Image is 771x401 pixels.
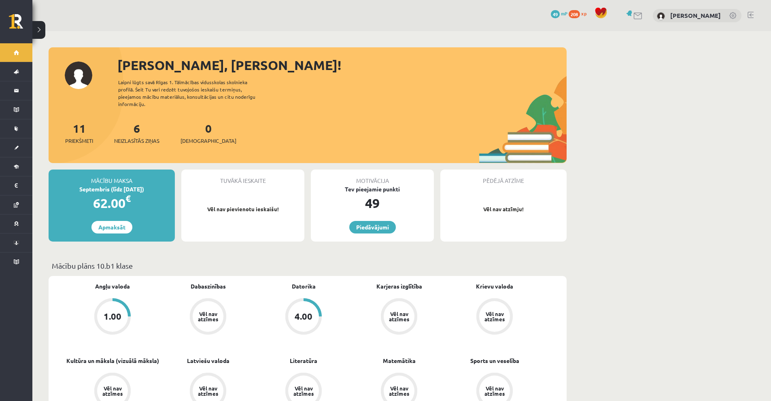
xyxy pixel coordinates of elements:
[114,121,159,145] a: 6Neizlasītās ziņas
[447,298,542,336] a: Vēl nav atzīmes
[197,386,219,396] div: Vēl nav atzīmes
[49,185,175,193] div: Septembris (līdz [DATE])
[657,12,665,20] img: Stepans Grigorjevs
[114,137,159,145] span: Neizlasītās ziņas
[561,10,567,17] span: mP
[125,193,131,204] span: €
[569,10,590,17] a: 208 xp
[440,170,567,185] div: Pēdējā atzīme
[349,221,396,233] a: Piedāvājumi
[181,137,236,145] span: [DEMOGRAPHIC_DATA]
[388,311,410,322] div: Vēl nav atzīmes
[101,386,124,396] div: Vēl nav atzīmes
[66,356,159,365] a: Kultūra un māksla (vizuālā māksla)
[470,356,519,365] a: Sports un veselība
[351,298,447,336] a: Vēl nav atzīmes
[49,170,175,185] div: Mācību maksa
[311,193,434,213] div: 49
[52,260,563,271] p: Mācību plāns 10.b1 klase
[104,312,121,321] div: 1.00
[444,205,563,213] p: Vēl nav atzīmju!
[65,298,160,336] a: 1.00
[49,193,175,213] div: 62.00
[290,356,317,365] a: Literatūra
[292,282,316,291] a: Datorika
[181,121,236,145] a: 0[DEMOGRAPHIC_DATA]
[9,14,32,34] a: Rīgas 1. Tālmācības vidusskola
[197,311,219,322] div: Vēl nav atzīmes
[181,170,304,185] div: Tuvākā ieskaite
[185,205,300,213] p: Vēl nav pievienotu ieskaišu!
[388,386,410,396] div: Vēl nav atzīmes
[311,185,434,193] div: Tev pieejamie punkti
[118,79,270,108] div: Laipni lūgts savā Rīgas 1. Tālmācības vidusskolas skolnieka profilā. Šeit Tu vari redzēt tuvojošo...
[65,137,93,145] span: Priekšmeti
[91,221,132,233] a: Apmaksāt
[476,282,513,291] a: Krievu valoda
[311,170,434,185] div: Motivācija
[256,298,351,336] a: 4.00
[117,55,567,75] div: [PERSON_NAME], [PERSON_NAME]!
[569,10,580,18] span: 208
[95,282,130,291] a: Angļu valoda
[295,312,312,321] div: 4.00
[551,10,560,18] span: 49
[551,10,567,17] a: 49 mP
[483,386,506,396] div: Vēl nav atzīmes
[670,11,721,19] a: [PERSON_NAME]
[383,356,416,365] a: Matemātika
[191,282,226,291] a: Dabaszinības
[292,386,315,396] div: Vēl nav atzīmes
[376,282,422,291] a: Karjeras izglītība
[65,121,93,145] a: 11Priekšmeti
[160,298,256,336] a: Vēl nav atzīmes
[581,10,586,17] span: xp
[187,356,229,365] a: Latviešu valoda
[483,311,506,322] div: Vēl nav atzīmes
